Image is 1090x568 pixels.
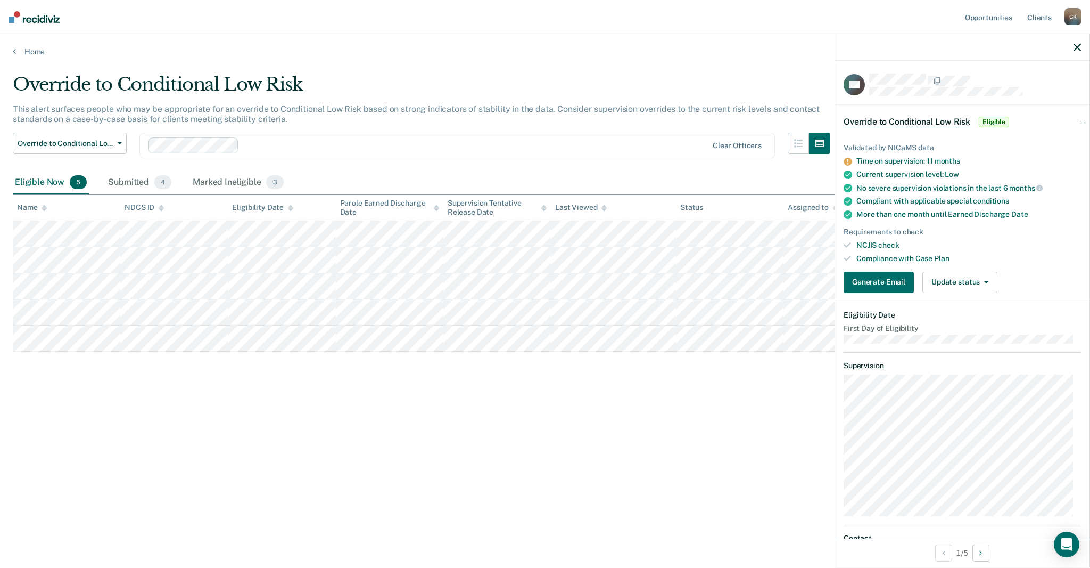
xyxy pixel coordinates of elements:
[844,534,1081,543] dt: Contact
[340,199,439,217] div: Parole Earned Discharge Date
[856,197,1081,206] div: Compliant with applicable special
[1011,210,1028,218] span: Date
[13,47,1077,56] a: Home
[1009,184,1043,192] span: months
[844,143,1081,152] div: Validated by NICaMS data
[844,361,1081,370] dt: Supervision
[972,545,989,562] button: Next Opportunity
[13,104,820,124] p: This alert surfaces people who may be appropriate for an override to Conditional Low Risk based o...
[844,324,1081,333] dt: First Day of Eligibility
[835,539,1089,567] div: 1 / 5
[266,175,283,189] span: 3
[844,311,1081,320] dt: Eligibility Date
[856,241,1081,250] div: NCJIS
[232,203,293,212] div: Eligibility Date
[1064,8,1081,25] div: G K
[935,545,952,562] button: Previous Opportunity
[555,203,607,212] div: Last Viewed
[878,241,899,249] span: check
[835,105,1089,139] div: Override to Conditional Low RiskEligible
[844,117,970,127] span: Override to Conditional Low Risk
[154,175,171,189] span: 4
[713,141,762,150] div: Clear officers
[856,157,1081,166] div: Time on supervision: 11 months
[973,197,1009,205] span: conditions
[844,228,1081,237] div: Requirements to check
[18,139,113,148] span: Override to Conditional Low Risk
[191,171,286,194] div: Marked Ineligible
[448,199,547,217] div: Supervision Tentative Release Date
[9,11,60,23] img: Recidiviz
[13,74,830,104] div: Override to Conditional Low Risk
[1054,532,1079,557] div: Open Intercom Messenger
[856,210,1081,219] div: More than one month until Earned Discharge
[922,272,997,293] button: Update status
[844,272,918,293] a: Generate Email
[856,170,1081,179] div: Current supervision level:
[856,254,1081,263] div: Compliance with Case
[934,254,949,263] span: Plan
[70,175,87,189] span: 5
[13,171,89,194] div: Eligible Now
[680,203,703,212] div: Status
[106,171,174,194] div: Submitted
[945,170,959,178] span: Low
[856,183,1081,193] div: No severe supervision violations in the last 6
[788,203,838,212] div: Assigned to
[125,203,164,212] div: NDCS ID
[979,117,1009,127] span: Eligible
[17,203,47,212] div: Name
[844,272,914,293] button: Generate Email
